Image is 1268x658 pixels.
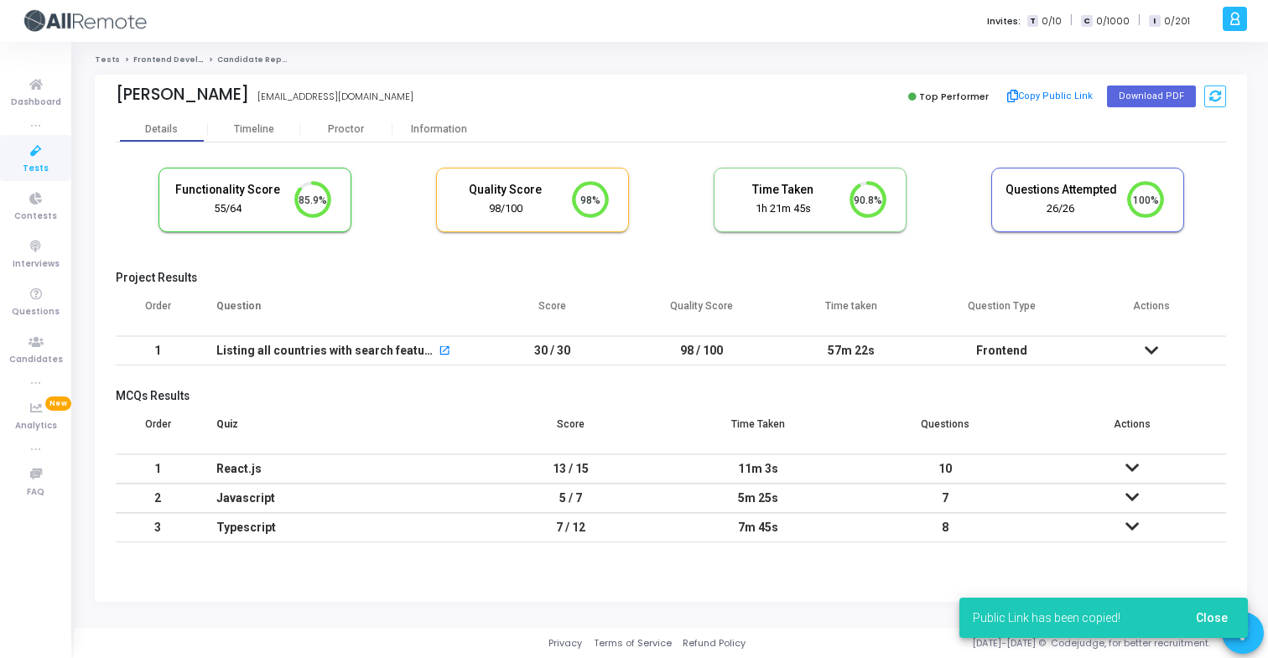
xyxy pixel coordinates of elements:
[1027,15,1038,28] span: T
[216,484,460,512] div: Javascript
[216,514,460,541] div: Typescript
[627,289,777,336] th: Quality Score
[216,337,436,365] div: Listing all countries with search feature
[973,609,1120,626] span: Public Link has been copied!
[852,454,1039,484] td: 10
[594,636,672,650] a: Terms of Service
[116,85,249,104] div: [PERSON_NAME]
[257,90,413,104] div: [EMAIL_ADDRESS][DOMAIN_NAME]
[172,201,284,217] div: 55/64
[477,454,664,484] td: 13 / 15
[927,289,1077,336] th: Question Type
[95,54,1247,65] nav: breadcrumb
[477,484,664,513] td: 5 / 7
[548,636,582,650] a: Privacy
[1076,289,1226,336] th: Actions
[664,407,851,454] th: Time Taken
[1182,603,1241,633] button: Close
[450,201,562,217] div: 98/100
[300,123,392,136] div: Proctor
[11,96,61,110] span: Dashboard
[1005,201,1117,217] div: 26/26
[45,396,71,411] span: New
[627,336,777,365] td: 98 / 100
[133,54,236,65] a: Frontend Developer (L4)
[392,123,485,136] div: Information
[12,305,60,319] span: Questions
[116,407,200,454] th: Order
[116,389,1226,403] h5: MCQs Results
[727,201,839,217] div: 1h 21m 45s
[1138,12,1141,29] span: |
[14,210,57,224] span: Contests
[1042,14,1062,28] span: 0/10
[27,485,44,500] span: FAQ
[1081,15,1092,28] span: C
[852,513,1039,542] td: 8
[216,455,460,483] div: React.js
[200,407,477,454] th: Quiz
[681,514,834,541] div: 7m 45s
[1039,407,1226,454] th: Actions
[777,336,927,365] td: 57m 22s
[852,407,1039,454] th: Questions
[95,54,120,65] a: Tests
[987,14,1021,28] label: Invites:
[13,257,60,272] span: Interviews
[681,455,834,483] div: 11m 3s
[1070,12,1073,29] span: |
[450,183,562,197] h5: Quality Score
[116,454,200,484] td: 1
[852,484,1039,513] td: 7
[116,336,200,365] td: 1
[681,484,834,512] div: 5m 25s
[1005,183,1117,197] h5: Questions Attempted
[1196,611,1228,624] span: Close
[1149,15,1160,28] span: I
[919,90,989,103] span: Top Performer
[777,289,927,336] th: Time taken
[23,162,49,176] span: Tests
[477,336,627,365] td: 30 / 30
[200,289,477,336] th: Question
[145,123,178,136] div: Details
[1107,85,1196,107] button: Download PDF
[746,636,1247,650] div: [DATE]-[DATE] © Codejudge, for better recruitment.
[1164,14,1190,28] span: 0/201
[234,123,274,136] div: Timeline
[116,513,200,542] td: 3
[477,407,664,454] th: Score
[1002,84,1099,109] button: Copy Public Link
[439,346,450,358] mat-icon: open_in_new
[927,336,1077,365] td: Frontend
[9,353,63,367] span: Candidates
[477,289,627,336] th: Score
[1096,14,1130,28] span: 0/1000
[15,419,57,433] span: Analytics
[683,636,746,650] a: Refund Policy
[116,271,1226,285] h5: Project Results
[727,183,839,197] h5: Time Taken
[477,513,664,542] td: 7 / 12
[21,4,147,38] img: logo
[217,54,294,65] span: Candidate Report
[172,183,284,197] h5: Functionality Score
[116,289,200,336] th: Order
[116,484,200,513] td: 2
